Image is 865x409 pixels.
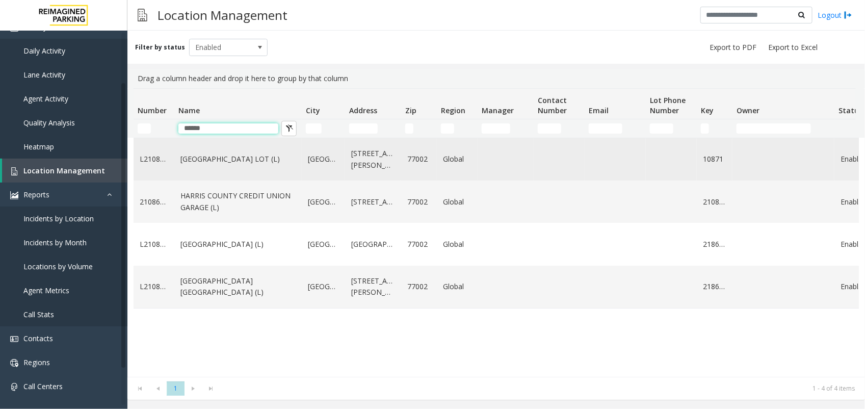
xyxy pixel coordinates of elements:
[23,238,87,247] span: Incidents by Month
[127,88,865,377] div: Data table
[351,196,395,208] a: [STREET_ADDRESS]
[349,106,377,115] span: Address
[441,106,465,115] span: Region
[134,119,174,138] td: Number Filter
[351,148,395,171] a: [STREET_ADDRESS][PERSON_NAME]
[482,106,514,115] span: Manager
[308,281,339,292] a: [GEOGRAPHIC_DATA]
[152,3,293,28] h3: Location Management
[405,106,416,115] span: Zip
[23,214,94,223] span: Incidents by Location
[23,118,75,127] span: Quality Analysis
[138,123,151,134] input: Number Filter
[140,154,168,165] a: L21086905
[841,281,864,292] a: Enabled
[23,310,54,319] span: Call Stats
[407,239,431,250] a: 77002
[701,106,714,115] span: Key
[351,275,395,298] a: [STREET_ADDRESS][PERSON_NAME]
[302,119,345,138] td: City Filter
[178,106,200,115] span: Name
[818,10,852,20] a: Logout
[589,123,622,134] input: Email Filter
[443,154,471,165] a: Global
[585,119,646,138] td: Email Filter
[443,196,471,208] a: Global
[710,42,756,53] span: Export to PDF
[841,154,864,165] a: Enabled
[23,334,53,343] span: Contacts
[23,357,50,367] span: Regions
[10,335,18,343] img: 'icon'
[589,106,609,115] span: Email
[180,275,296,298] a: [GEOGRAPHIC_DATA] [GEOGRAPHIC_DATA] (L)
[703,154,726,165] a: 10871
[23,142,54,151] span: Heatmap
[482,123,510,134] input: Manager Filter
[138,106,167,115] span: Number
[538,123,561,134] input: Contact Number Filter
[180,190,296,213] a: HARRIS COUNTY CREDIT UNION GARAGE (L)
[737,123,811,134] input: Owner Filter
[437,119,478,138] td: Region Filter
[140,196,168,208] a: 21086900
[443,239,471,250] a: Global
[703,281,726,292] a: 218694
[705,40,761,55] button: Export to PDF
[23,190,49,199] span: Reports
[138,3,147,28] img: pageIcon
[650,95,686,115] span: Lot Phone Number
[10,383,18,391] img: 'icon'
[308,196,339,208] a: [GEOGRAPHIC_DATA]
[306,106,320,115] span: City
[2,159,127,183] a: Location Management
[308,154,339,165] a: [GEOGRAPHIC_DATA]
[308,239,339,250] a: [GEOGRAPHIC_DATA]
[650,123,673,134] input: Lot Phone Number Filter
[180,154,296,165] a: [GEOGRAPHIC_DATA] LOT (L)
[703,196,726,208] a: 210869
[23,286,69,295] span: Agent Metrics
[407,196,431,208] a: 77002
[737,106,759,115] span: Owner
[407,281,431,292] a: 77002
[174,119,302,138] td: Name Filter
[10,359,18,367] img: 'icon'
[167,381,185,395] span: Page 1
[345,119,401,138] td: Address Filter
[10,167,18,175] img: 'icon'
[23,46,65,56] span: Daily Activity
[180,239,296,250] a: [GEOGRAPHIC_DATA] (L)
[534,119,585,138] td: Contact Number Filter
[443,281,471,292] a: Global
[768,42,818,53] span: Export to Excel
[23,166,105,175] span: Location Management
[10,191,18,199] img: 'icon'
[23,94,68,104] span: Agent Activity
[178,123,278,134] input: Name Filter
[478,119,534,138] td: Manager Filter
[140,281,168,292] a: L21086904
[349,123,378,134] input: Address Filter
[23,262,93,271] span: Locations by Volume
[23,381,63,391] span: Call Centers
[407,154,431,165] a: 77002
[134,69,859,88] div: Drag a column header and drop it here to group by that column
[226,384,855,393] kendo-pager-info: 1 - 4 of 4 items
[646,119,697,138] td: Lot Phone Number Filter
[190,39,252,56] span: Enabled
[844,10,852,20] img: logout
[701,123,709,134] input: Key Filter
[405,123,413,134] input: Zip Filter
[23,70,65,80] span: Lane Activity
[135,43,185,52] label: Filter by status
[441,123,454,134] input: Region Filter
[140,239,168,250] a: L21086910
[401,119,437,138] td: Zip Filter
[732,119,834,138] td: Owner Filter
[841,239,864,250] a: Enabled
[764,40,822,55] button: Export to Excel
[703,239,726,250] a: 218691
[281,121,297,136] button: Clear
[697,119,732,138] td: Key Filter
